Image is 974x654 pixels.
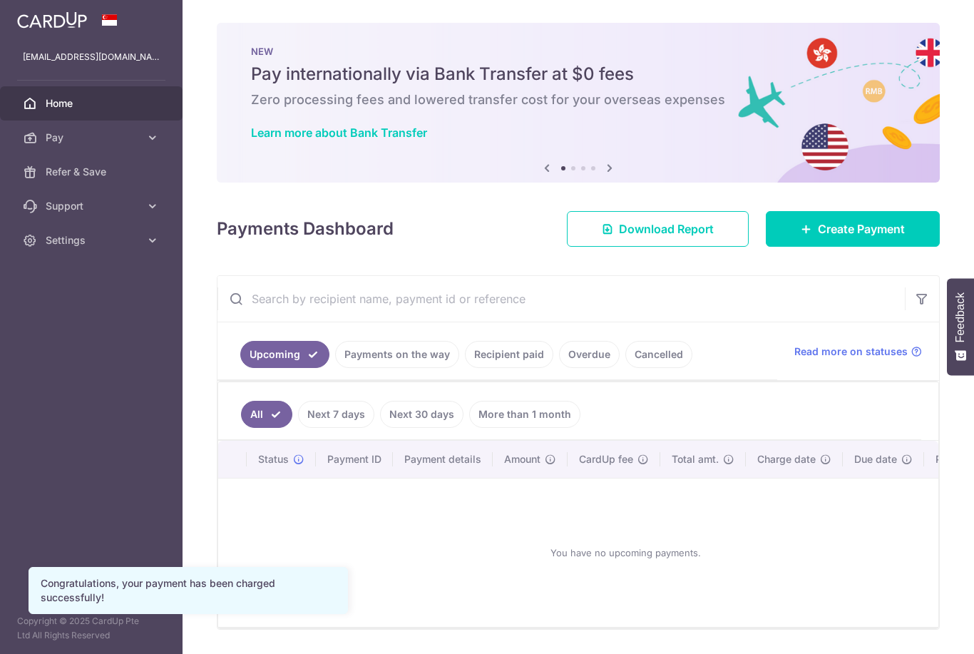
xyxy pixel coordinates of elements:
span: Download Report [619,220,714,237]
span: Home [46,96,140,111]
span: Support [46,199,140,213]
h4: Payments Dashboard [217,216,394,242]
span: Refer & Save [46,165,140,179]
th: Payment ID [316,441,393,478]
a: Learn more about Bank Transfer [251,126,427,140]
a: Next 30 days [380,401,463,428]
span: Create Payment [818,220,905,237]
p: [EMAIL_ADDRESS][DOMAIN_NAME] [23,50,160,64]
a: Recipient paid [465,341,553,368]
a: Overdue [559,341,620,368]
span: Feedback [954,292,967,342]
span: Settings [46,233,140,247]
button: Feedback - Show survey [947,278,974,375]
h6: Zero processing fees and lowered transfer cost for your overseas expenses [251,91,906,108]
span: Total amt. [672,452,719,466]
input: Search by recipient name, payment id or reference [217,276,905,322]
a: All [241,401,292,428]
a: Upcoming [240,341,329,368]
span: Due date [854,452,897,466]
span: Charge date [757,452,816,466]
img: Bank transfer banner [217,23,940,183]
span: Pay [46,131,140,145]
h5: Pay internationally via Bank Transfer at $0 fees [251,63,906,86]
span: CardUp fee [579,452,633,466]
a: Read more on statuses [794,344,922,359]
a: Next 7 days [298,401,374,428]
div: Congratulations, your payment has been charged successfully! [41,576,336,605]
span: Status [258,452,289,466]
p: NEW [251,46,906,57]
span: Amount [504,452,540,466]
th: Payment details [393,441,493,478]
span: Read more on statuses [794,344,908,359]
a: Create Payment [766,211,940,247]
a: Download Report [567,211,749,247]
a: More than 1 month [469,401,580,428]
a: Payments on the way [335,341,459,368]
a: Cancelled [625,341,692,368]
img: CardUp [17,11,87,29]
